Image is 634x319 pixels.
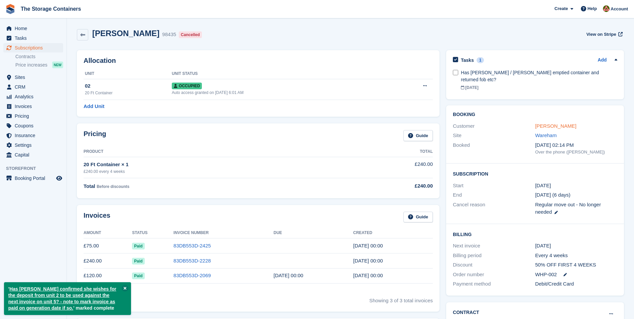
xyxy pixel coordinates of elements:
a: menu [3,43,63,52]
div: 20 Ft Container [85,90,172,96]
span: Settings [15,140,55,150]
div: Auto access granted on [DATE] 6:01 AM [172,90,390,96]
a: 83DB553D-2069 [173,273,211,278]
td: £120.00 [84,268,132,283]
time: 2025-07-28 23:00:00 UTC [535,182,551,190]
time: 2025-09-22 23:00:52 UTC [353,243,383,248]
span: Regular move out - No longer needed [535,202,601,215]
a: menu [3,92,63,101]
a: Has [PERSON_NAME] confirmed she wishes for the deposit from unit 2 to be used against the next in... [8,286,116,311]
a: menu [3,140,63,150]
span: Price increases [15,62,47,68]
h2: Allocation [84,57,433,65]
h2: Contract [453,309,479,316]
a: 83DB553D-2425 [173,243,211,248]
div: [DATE] 02:14 PM [535,141,617,149]
span: Sites [15,73,55,82]
a: menu [3,73,63,82]
a: 83DB553D-2228 [173,258,211,263]
span: WHP-002 [535,271,557,279]
a: Add Unit [84,103,104,110]
div: Next invoice [453,242,535,250]
a: [PERSON_NAME] [535,123,576,129]
td: £240.00 [84,253,132,269]
span: Coupons [15,121,55,130]
span: Total [84,183,95,189]
h2: [PERSON_NAME] [92,29,159,38]
span: Home [15,24,55,33]
th: Status [132,228,173,238]
span: Before discounts [97,184,129,189]
a: menu [3,131,63,140]
div: 50% OFF FIRST 4 WEEKS [535,261,617,269]
span: Storefront [6,165,67,172]
th: Invoice Number [173,228,273,238]
span: Occupied [172,83,202,89]
div: Site [453,132,535,139]
span: Analytics [15,92,55,101]
a: menu [3,174,63,183]
span: Create [554,5,568,12]
span: Paid [132,258,144,264]
span: Paid [132,243,144,249]
div: Every 4 weeks [535,252,617,259]
a: Contracts [15,54,63,60]
div: Start [453,182,535,190]
th: Unit [84,69,172,79]
td: £240.00 [334,157,433,178]
div: Order number [453,271,535,279]
th: Amount [84,228,132,238]
th: Product [84,146,334,157]
span: Pricing [15,111,55,121]
div: £240.00 every 4 weeks [84,169,334,175]
span: Booking Portal [15,174,55,183]
div: Discount [453,261,535,269]
h2: Subscription [453,170,617,177]
a: Guide [403,212,433,223]
a: menu [3,150,63,159]
span: CRM [15,82,55,92]
time: 2025-08-25 23:00:25 UTC [353,258,383,263]
a: Preview store [55,174,63,182]
h2: Tasks [461,57,474,63]
a: Wareham [535,132,556,138]
a: Price increases NEW [15,61,63,69]
div: 98435 [162,31,176,38]
h2: Booking [453,112,617,117]
span: Account [611,6,628,12]
a: Add [598,57,607,64]
th: Created [353,228,433,238]
div: NEW [52,62,63,68]
div: Debit/Credit Card [535,280,617,288]
span: Help [588,5,597,12]
div: 02 [85,82,172,90]
div: Booked [453,141,535,155]
a: menu [3,24,63,33]
time: 2025-07-28 23:00:27 UTC [353,273,383,278]
a: View on Stripe [584,29,624,40]
span: Insurance [15,131,55,140]
span: Showing 3 of 3 total invoices [369,292,433,305]
th: Total [334,146,433,157]
a: Has [PERSON_NAME] / [PERSON_NAME] emptied container and returned fob etc? [DATE] [461,66,617,94]
a: menu [3,102,63,111]
time: 2025-07-29 23:00:00 UTC [273,273,303,278]
div: £240.00 [334,182,433,190]
div: [DATE] [535,242,617,250]
span: Subscriptions [15,43,55,52]
span: [DATE] (6 days) [535,192,570,198]
div: Payment method [453,280,535,288]
a: menu [3,111,63,121]
h2: Billing [453,231,617,237]
span: View on Stripe [586,31,616,38]
a: The Storage Containers [18,3,84,14]
h2: Invoices [84,212,110,223]
p: ' ' marked complete [4,282,131,315]
img: Kirsty Simpson [603,5,610,12]
div: Customer [453,122,535,130]
th: Unit Status [172,69,390,79]
div: Billing period [453,252,535,259]
div: End [453,191,535,199]
a: menu [3,82,63,92]
div: Has [PERSON_NAME] / [PERSON_NAME] emptied container and returned fob etc? [461,69,617,83]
